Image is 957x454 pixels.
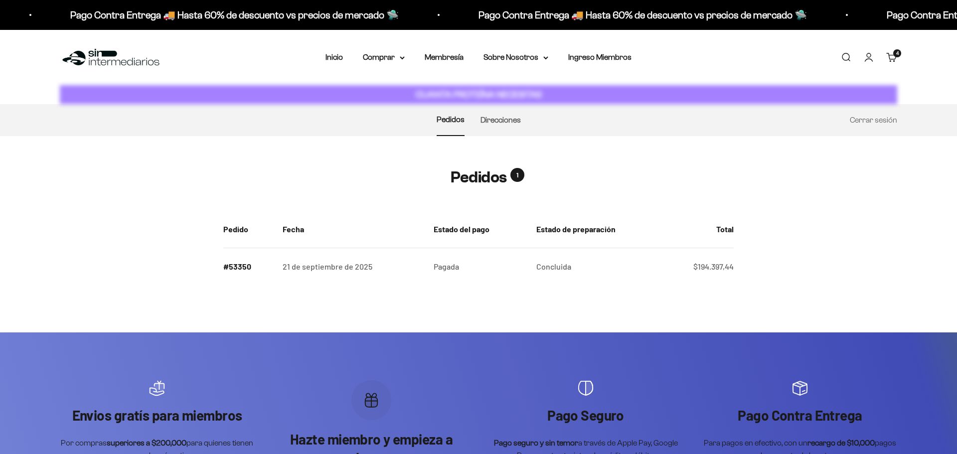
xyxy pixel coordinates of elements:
strong: recargo de $10,000 [807,439,875,447]
a: Membresía [425,53,464,61]
p: Pago Contra Entrega [703,406,897,424]
p: Pago Seguro [488,406,683,424]
td: $194.397,44 [664,248,734,285]
td: 21 de septiembre de 2025 [275,248,426,285]
th: Estado de preparación [528,211,664,248]
h1: Pedidos [451,168,507,187]
strong: CUANTA PROTEÍNA NECESITAS [416,89,542,100]
a: Direcciones [480,116,521,124]
td: Concluida [528,248,664,285]
a: Pedidos [437,115,465,124]
th: Fecha [275,211,426,248]
a: Cerrar sesión [850,116,897,124]
summary: Comprar [363,51,405,64]
p: Pago Contra Entrega 🚚 Hasta 60% de descuento vs precios de mercado 🛸 [392,7,720,23]
a: Inicio [325,53,343,61]
p: Envios gratís para miembros [60,406,254,424]
span: 4 [896,51,899,56]
strong: Pago seguro y sin temor [494,439,578,447]
th: Estado del pago [426,211,528,248]
td: #53350 [223,248,275,285]
th: Total [664,211,734,248]
span: 1 [510,168,524,182]
td: Pagada [426,248,528,285]
summary: Sobre Nosotros [483,51,548,64]
a: Ingreso Miembros [568,53,632,61]
strong: superiores a $200,000 [107,439,186,447]
th: Pedido [223,211,275,248]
